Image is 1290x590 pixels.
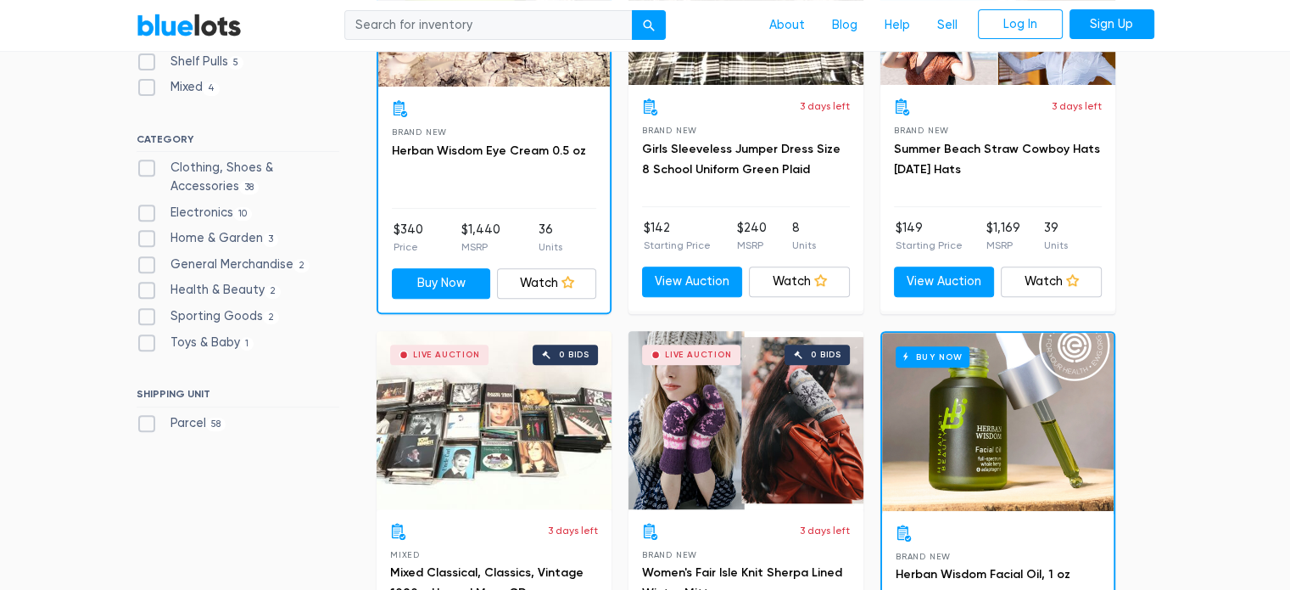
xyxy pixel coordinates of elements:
h6: SHIPPING UNIT [137,388,339,407]
span: 2 [263,311,280,324]
div: Live Auction [665,351,732,359]
a: Log In [978,9,1063,40]
p: MSRP [986,238,1020,253]
p: 3 days left [548,523,598,538]
p: 3 days left [800,98,850,114]
span: Mixed [390,550,420,559]
p: Units [792,238,816,253]
a: BlueLots [137,13,242,37]
a: Sign Up [1069,9,1154,40]
a: Watch [497,268,596,299]
li: $1,440 [461,221,500,255]
span: 38 [239,181,260,194]
p: Price [394,239,423,255]
a: Blog [818,9,871,42]
h6: Buy Now [896,346,969,368]
span: 1 [240,337,254,351]
p: MSRP [461,239,500,255]
p: Starting Price [896,238,963,253]
label: General Merchandise [137,256,310,274]
li: $149 [896,219,963,253]
span: Brand New [642,126,697,135]
span: 2 [293,259,310,273]
label: Clothing, Shoes & Accessories [137,159,339,195]
a: View Auction [894,267,995,297]
div: Live Auction [413,351,480,359]
label: Toys & Baby [137,334,254,352]
a: View Auction [642,267,743,297]
label: Electronics [137,204,253,222]
input: Search for inventory [344,10,633,41]
span: Brand New [642,550,697,559]
li: $340 [394,221,423,255]
label: Sporting Goods [137,307,280,326]
span: Brand New [392,127,447,137]
li: 36 [539,221,562,255]
a: Summer Beach Straw Cowboy Hats [DATE] Hats [894,142,1100,177]
p: Units [539,239,562,255]
a: Live Auction 0 bids [377,331,611,509]
a: About [756,9,818,42]
label: Shelf Pulls [137,53,244,71]
span: 5 [228,56,244,70]
a: Girls Sleeveless Jumper Dress Size 8 School Uniform Green Plaid [642,142,840,177]
p: Units [1044,238,1068,253]
span: Brand New [896,552,951,561]
a: Watch [1001,267,1102,297]
span: 4 [203,82,221,96]
li: $142 [644,219,711,253]
a: Herban Wisdom Facial Oil, 1 oz [896,567,1070,582]
label: Parcel [137,414,226,433]
a: Buy Now [882,333,1114,511]
a: Herban Wisdom Eye Cream 0.5 oz [392,143,586,158]
p: MSRP [736,238,766,253]
a: Buy Now [392,268,491,299]
a: Watch [749,267,850,297]
span: 10 [233,207,253,221]
div: 0 bids [811,351,841,359]
span: Brand New [894,126,949,135]
li: 39 [1044,219,1068,253]
span: 58 [206,418,226,431]
div: 0 bids [559,351,589,359]
li: $240 [736,219,766,253]
a: Live Auction 0 bids [628,331,863,509]
h6: CATEGORY [137,133,339,152]
p: Starting Price [644,238,711,253]
li: $1,169 [986,219,1020,253]
span: 3 [263,233,279,246]
label: Health & Beauty [137,281,282,300]
span: 2 [265,285,282,299]
label: Home & Garden [137,229,279,248]
label: Mixed [137,78,221,97]
a: Sell [924,9,971,42]
a: Help [871,9,924,42]
p: 3 days left [1052,98,1102,114]
li: 8 [792,219,816,253]
p: 3 days left [800,523,850,538]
